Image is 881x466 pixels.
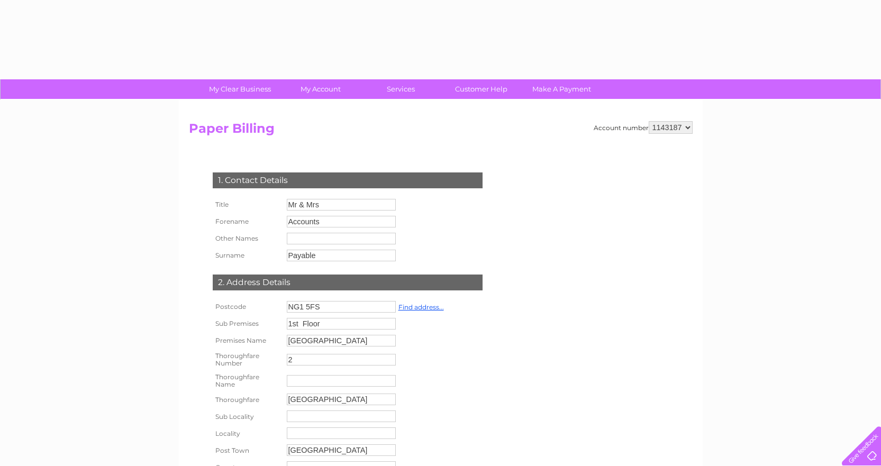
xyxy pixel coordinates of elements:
th: Thoroughfare Name [210,370,284,391]
a: My Account [277,79,364,99]
th: Thoroughfare [210,391,284,408]
a: Customer Help [438,79,525,99]
th: Locality [210,425,284,442]
th: Other Names [210,230,284,247]
h2: Paper Billing [189,121,693,141]
div: 1. Contact Details [213,172,483,188]
a: Services [357,79,444,99]
th: Thoroughfare Number [210,349,284,370]
th: Surname [210,247,284,264]
th: Sub Premises [210,315,284,332]
a: Make A Payment [518,79,605,99]
th: Sub Locality [210,408,284,425]
th: Title [210,196,284,213]
a: My Clear Business [196,79,284,99]
th: Forename [210,213,284,230]
div: 2. Address Details [213,275,483,290]
a: Find address... [398,303,444,311]
th: Premises Name [210,332,284,349]
th: Postcode [210,298,284,315]
th: Post Town [210,442,284,459]
div: Account number [594,121,693,134]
